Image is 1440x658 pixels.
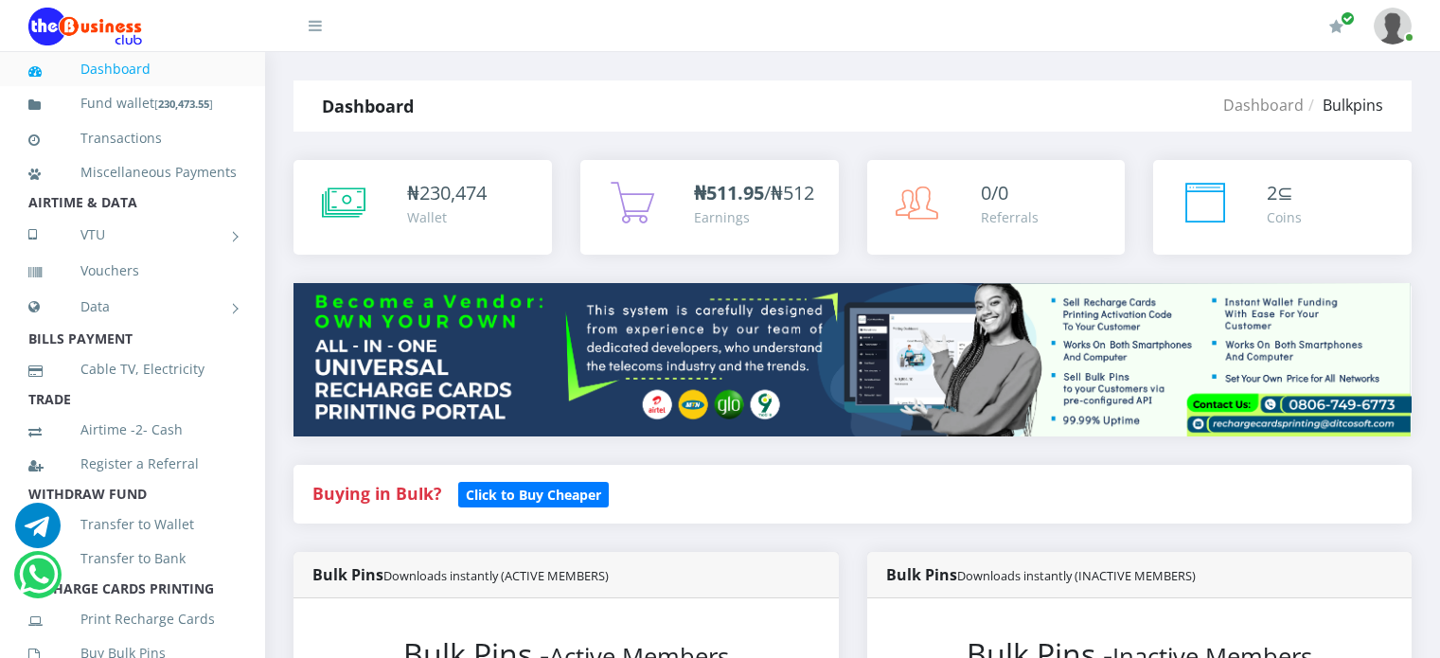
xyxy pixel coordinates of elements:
[28,47,237,91] a: Dashboard
[28,597,237,641] a: Print Recharge Cards
[28,116,237,160] a: Transactions
[28,211,237,258] a: VTU
[322,95,414,117] strong: Dashboard
[28,347,237,391] a: Cable TV, Electricity
[28,8,142,45] img: Logo
[312,482,441,505] strong: Buying in Bulk?
[867,160,1126,255] a: 0/0 Referrals
[407,179,487,207] div: ₦
[981,207,1039,227] div: Referrals
[154,97,213,111] small: [ ]
[28,442,237,486] a: Register a Referral
[28,249,237,293] a: Vouchers
[1304,94,1383,116] li: Bulkpins
[19,566,58,597] a: Chat for support
[28,283,237,330] a: Data
[981,180,1008,205] span: 0/0
[15,517,61,548] a: Chat for support
[293,160,552,255] a: ₦230,474 Wallet
[28,537,237,580] a: Transfer to Bank
[312,564,609,585] strong: Bulk Pins
[28,408,237,452] a: Airtime -2- Cash
[466,486,601,504] b: Click to Buy Cheaper
[957,567,1196,584] small: Downloads instantly (INACTIVE MEMBERS)
[1223,95,1304,116] a: Dashboard
[694,180,764,205] b: ₦511.95
[694,207,814,227] div: Earnings
[886,564,1196,585] strong: Bulk Pins
[1374,8,1412,44] img: User
[1267,180,1277,205] span: 2
[383,567,609,584] small: Downloads instantly (ACTIVE MEMBERS)
[1267,207,1302,227] div: Coins
[28,151,237,194] a: Miscellaneous Payments
[458,482,609,505] a: Click to Buy Cheaper
[28,81,237,126] a: Fund wallet[230,473.55]
[158,97,209,111] b: 230,473.55
[1341,11,1355,26] span: Renew/Upgrade Subscription
[407,207,487,227] div: Wallet
[694,180,814,205] span: /₦512
[28,503,237,546] a: Transfer to Wallet
[1267,179,1302,207] div: ⊆
[1329,19,1343,34] i: Renew/Upgrade Subscription
[419,180,487,205] span: 230,474
[293,283,1412,436] img: multitenant_rcp.png
[580,160,839,255] a: ₦511.95/₦512 Earnings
